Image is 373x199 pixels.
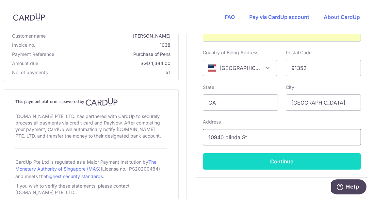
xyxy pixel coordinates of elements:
a: About CardUp [324,14,360,20]
img: CardUp [13,13,45,21]
a: FAQ [225,14,235,20]
img: CardUp [86,98,118,106]
div: If you wish to verify these statements, please contact [DOMAIN_NAME] PTE. LTD.. [15,181,167,197]
div: [DOMAIN_NAME] PTE. LTD. has partnered with CardUp to securely process all payments via credit car... [15,112,167,141]
a: The Monetary Authority of Singapore (MAS) [15,159,156,172]
span: Amount due [12,60,38,67]
label: State [203,84,214,91]
div: CardUp Pte Ltd is regulated as a Major Payment Institution by (License no.: PS20200484) and meets... [15,157,167,181]
a: Pay via CardUp account [249,14,309,20]
span: translation missing: en.payment_reference [12,51,54,57]
button: Continue [203,153,361,170]
span: Purchase of Pens [57,51,170,58]
span: x1 [166,70,170,75]
label: Postal Code [286,49,312,56]
label: City [286,84,294,91]
h4: This payment platform is powered by [15,98,167,106]
span: SGD 1,384.00 [41,60,170,67]
span: United States [203,60,277,76]
a: highest security standards [46,174,103,179]
input: Example 123456 [286,60,361,76]
span: 1038 [38,42,170,48]
label: Country of Billing Address [203,49,258,56]
span: Invoice no. [12,42,35,48]
iframe: Opens a widget where you can find more information [331,179,366,196]
span: [PERSON_NAME] [48,33,170,39]
span: Customer name [12,33,46,39]
span: No. of payments [12,69,48,76]
label: Address [203,119,221,125]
